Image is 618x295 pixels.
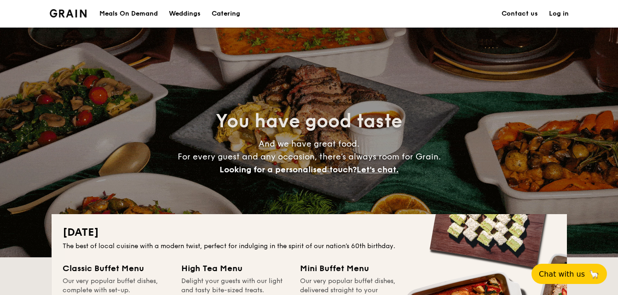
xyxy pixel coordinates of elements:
[178,139,441,175] span: And we have great food. For every guest and any occasion, there’s always room for Grain.
[181,262,289,275] div: High Tea Menu
[63,262,170,275] div: Classic Buffet Menu
[589,269,600,279] span: 🦙
[63,225,556,240] h2: [DATE]
[219,165,357,175] span: Looking for a personalised touch?
[300,262,408,275] div: Mini Buffet Menu
[50,9,87,17] a: Logotype
[539,270,585,278] span: Chat with us
[531,264,607,284] button: Chat with us🦙
[50,9,87,17] img: Grain
[357,165,399,175] span: Let's chat.
[63,242,556,251] div: The best of local cuisine with a modern twist, perfect for indulging in the spirit of our nation’...
[216,110,402,132] span: You have good taste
